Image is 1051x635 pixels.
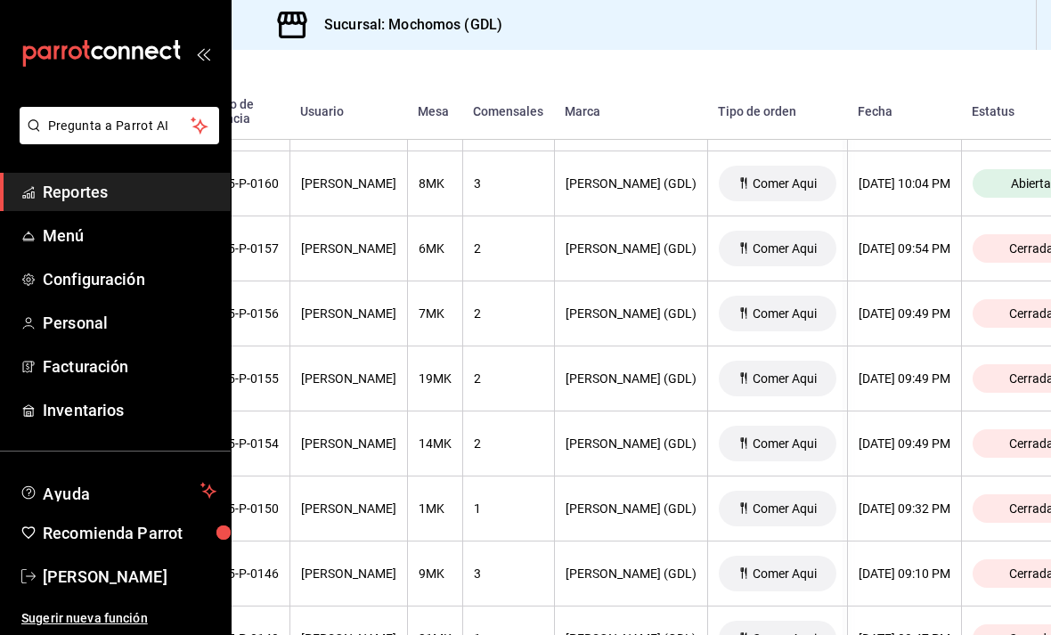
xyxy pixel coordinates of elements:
span: Recomienda Parrot [43,521,216,545]
div: Número de referencia [191,97,279,126]
div: 6MK [419,241,452,256]
div: 170825-P-0150 [192,501,279,516]
div: [PERSON_NAME] (GDL) [566,306,697,321]
span: Inventarios [43,398,216,422]
span: Ayuda [43,480,193,501]
span: Comer Aqui [745,566,824,581]
div: [DATE] 09:32 PM [859,501,950,516]
div: [PERSON_NAME] [301,371,396,386]
h3: Sucursal: Mochomos (GDL) [310,14,502,36]
div: [DATE] 09:10 PM [859,566,950,581]
div: [PERSON_NAME] [301,241,396,256]
div: [PERSON_NAME] (GDL) [566,176,697,191]
div: 14MK [419,436,452,451]
div: 2 [474,436,543,451]
span: Sugerir nueva función [21,609,216,628]
div: [PERSON_NAME] [301,566,396,581]
div: Fecha [858,104,950,118]
div: 2 [474,371,543,386]
button: Pregunta a Parrot AI [20,107,219,144]
div: [DATE] 09:49 PM [859,371,950,386]
span: Reportes [43,180,216,204]
div: [PERSON_NAME] (GDL) [566,566,697,581]
div: 19MK [419,371,452,386]
div: 2 [474,241,543,256]
div: [PERSON_NAME] (GDL) [566,501,697,516]
span: Comer Aqui [745,306,824,321]
div: [DATE] 09:49 PM [859,306,950,321]
div: Usuario [300,104,396,118]
span: Comer Aqui [745,501,824,516]
div: 3 [474,566,543,581]
span: Configuración [43,267,216,291]
span: Menú [43,224,216,248]
div: Mesa [418,104,452,118]
div: 1 [474,501,543,516]
div: [DATE] 09:49 PM [859,436,950,451]
span: Personal [43,311,216,335]
span: Facturación [43,354,216,379]
div: [PERSON_NAME] [301,436,396,451]
div: Comensales [473,104,543,118]
div: [PERSON_NAME] [301,306,396,321]
div: Marca [565,104,697,118]
div: 170825-P-0160 [192,176,279,191]
div: [PERSON_NAME] (GDL) [566,371,697,386]
div: [PERSON_NAME] (GDL) [566,436,697,451]
div: 9MK [419,566,452,581]
span: Comer Aqui [745,436,824,451]
div: 170825-P-0155 [192,371,279,386]
a: Pregunta a Parrot AI [12,129,219,148]
div: Tipo de orden [718,104,836,118]
div: [PERSON_NAME] [301,176,396,191]
div: 3 [474,176,543,191]
div: 8MK [419,176,452,191]
div: 7MK [419,306,452,321]
div: 170825-P-0156 [192,306,279,321]
div: 170825-P-0157 [192,241,279,256]
div: 1MK [419,501,452,516]
span: Comer Aqui [745,176,824,191]
span: Comer Aqui [745,371,824,386]
div: [DATE] 10:04 PM [859,176,950,191]
div: 2 [474,306,543,321]
div: 170825-P-0154 [192,436,279,451]
div: [DATE] 09:54 PM [859,241,950,256]
div: [PERSON_NAME] [301,501,396,516]
span: Pregunta a Parrot AI [48,117,191,135]
span: [PERSON_NAME] [43,565,216,589]
span: Comer Aqui [745,241,824,256]
button: open_drawer_menu [196,46,210,61]
div: [PERSON_NAME] (GDL) [566,241,697,256]
div: 170825-P-0146 [192,566,279,581]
